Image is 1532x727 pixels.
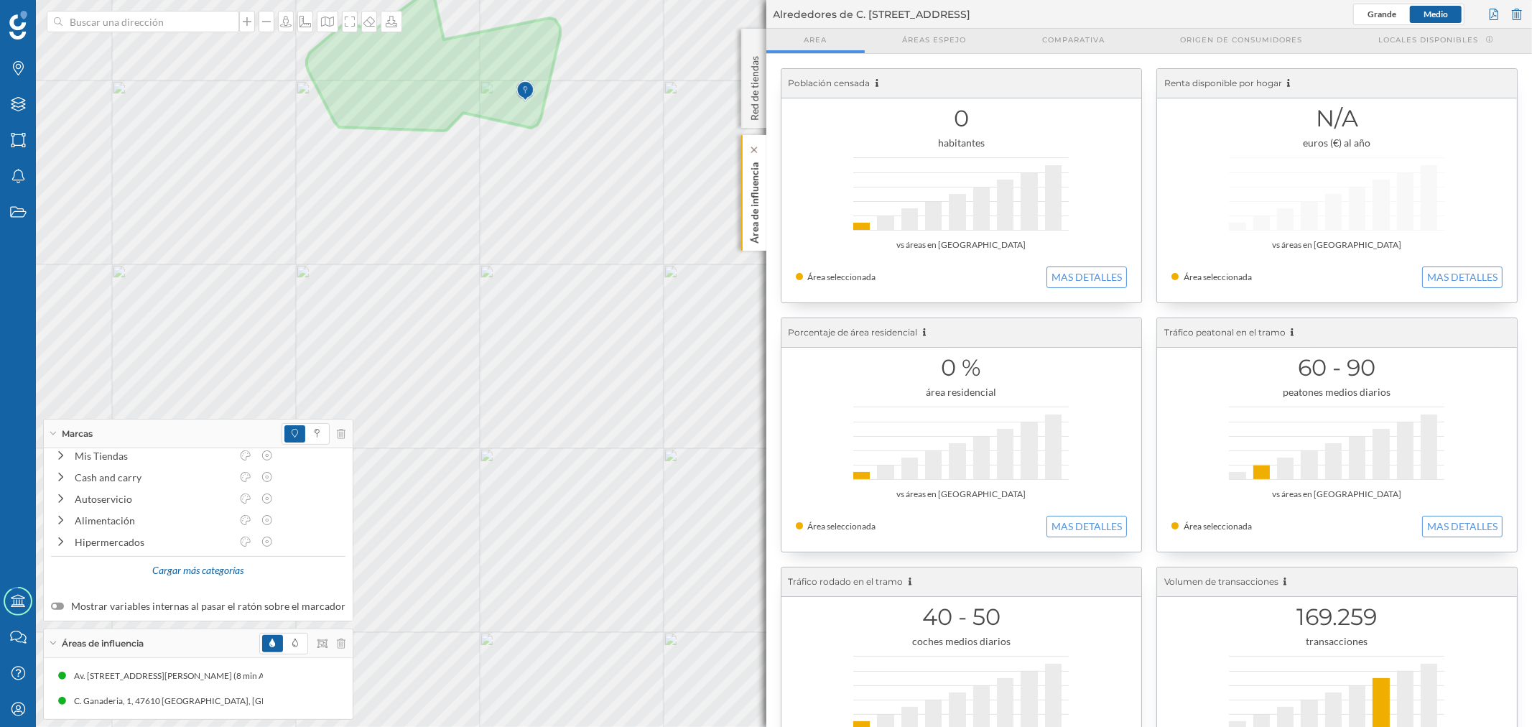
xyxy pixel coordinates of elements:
img: Marker [516,77,534,106]
div: vs áreas en [GEOGRAPHIC_DATA] [796,238,1127,252]
div: Volumen de transacciones [1157,568,1517,597]
div: coches medios diarios [796,634,1127,649]
div: euros (€) al año [1171,136,1503,150]
div: habitantes [796,136,1127,150]
div: Porcentaje de área residencial [781,318,1141,348]
img: Geoblink Logo [9,11,27,40]
label: Mostrar variables internas al pasar el ratón sobre el marcador [51,599,345,613]
div: Tráfico rodado en el tramo [781,568,1141,597]
div: transacciones [1171,634,1503,649]
span: Área seleccionada [808,272,876,282]
div: Mis Tiendas [75,448,231,463]
span: Medio [1424,9,1448,19]
h1: 60 - 90 [1171,354,1503,381]
div: vs áreas en [GEOGRAPHIC_DATA] [796,487,1127,501]
div: vs áreas en [GEOGRAPHIC_DATA] [1171,487,1503,501]
div: C. Ganaderia, 1, 47610 [GEOGRAPHIC_DATA], [GEOGRAPHIC_DATA], [GEOGRAPHIC_DATA] (8 min Andando) [74,694,501,708]
p: Área de influencia [747,157,761,244]
span: Origen de consumidores [1180,34,1302,45]
div: Cargar más categorías [144,558,252,583]
h1: 0 [796,105,1127,132]
span: Alrededores de C. [STREET_ADDRESS] [774,7,971,22]
span: Áreas de influencia [62,637,144,650]
span: Áreas espejo [903,34,967,45]
div: peatones medios diarios [1171,385,1503,399]
div: Autoservicio [75,491,231,506]
button: MAS DETALLES [1046,516,1127,537]
div: Renta disponible por hogar [1157,69,1517,98]
div: Cash and carry [75,470,231,485]
div: Hipermercados [75,534,231,550]
div: Alimentación [75,513,231,528]
span: Grande [1368,9,1396,19]
span: Área seleccionada [1184,521,1252,532]
button: MAS DETALLES [1046,267,1127,288]
h1: N/A [1171,105,1503,132]
h1: 0 % [796,354,1127,381]
span: Marcas [62,427,93,440]
span: Área seleccionada [808,521,876,532]
span: Comparativa [1042,34,1105,45]
div: Tráfico peatonal en el tramo [1157,318,1517,348]
button: MAS DETALLES [1422,516,1503,537]
h1: 40 - 50 [796,603,1127,631]
div: área residencial [796,385,1127,399]
h1: 169.259 [1171,603,1503,631]
p: Red de tiendas [747,50,761,121]
span: Soporte [29,10,80,23]
div: vs áreas en [GEOGRAPHIC_DATA] [1171,238,1503,252]
div: Av. [STREET_ADDRESS][PERSON_NAME] (8 min Andando) [74,669,304,683]
span: Area [804,34,827,45]
button: MAS DETALLES [1422,267,1503,288]
span: Área seleccionada [1184,272,1252,282]
span: Locales disponibles [1378,34,1478,45]
div: Población censada [781,69,1141,98]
